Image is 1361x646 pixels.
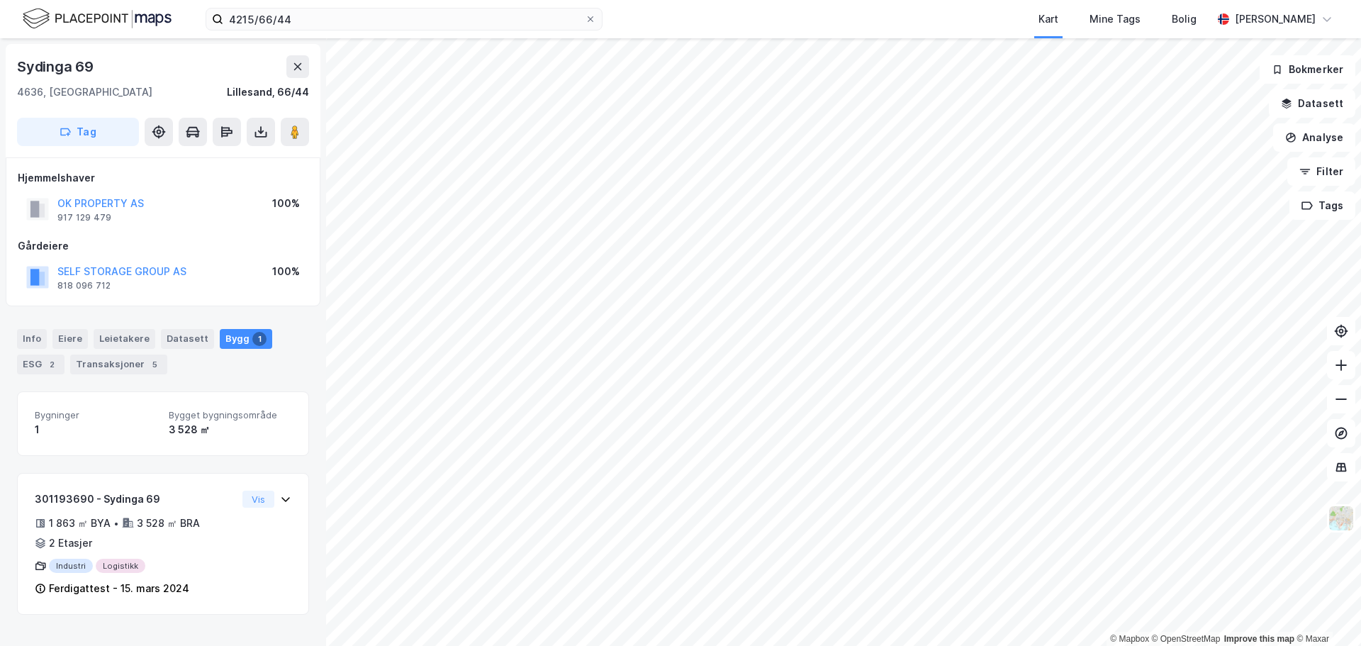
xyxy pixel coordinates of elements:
div: Lillesand, 66/44 [227,84,309,101]
div: Ferdigattest - 15. mars 2024 [49,580,189,597]
div: Kontrollprogram for chat [1290,578,1361,646]
div: Bolig [1172,11,1197,28]
div: Bygg [220,329,272,349]
div: Mine Tags [1090,11,1141,28]
div: 100% [272,195,300,212]
div: 3 528 ㎡ BRA [137,515,200,532]
span: Bygget bygningsområde [169,409,291,421]
div: Info [17,329,47,349]
div: 2 Etasjer [49,535,92,552]
div: 917 129 479 [57,212,111,223]
div: 1 [252,332,267,346]
div: 301193690 - Sydinga 69 [35,491,237,508]
div: [PERSON_NAME] [1235,11,1316,28]
button: Analyse [1273,123,1355,152]
div: 818 096 712 [57,280,111,291]
div: Transaksjoner [70,355,167,374]
iframe: Chat Widget [1290,578,1361,646]
img: logo.f888ab2527a4732fd821a326f86c7f29.svg [23,6,172,31]
a: Mapbox [1110,634,1149,644]
div: 5 [147,357,162,372]
div: • [113,518,119,529]
div: Datasett [161,329,214,349]
button: Tag [17,118,139,146]
div: 1 863 ㎡ BYA [49,515,111,532]
div: Sydinga 69 [17,55,96,78]
button: Filter [1287,157,1355,186]
button: Bokmerker [1260,55,1355,84]
div: Leietakere [94,329,155,349]
a: OpenStreetMap [1152,634,1221,644]
div: 100% [272,263,300,280]
button: Datasett [1269,89,1355,118]
button: Tags [1289,191,1355,220]
div: ESG [17,355,65,374]
button: Vis [242,491,274,508]
a: Improve this map [1224,634,1294,644]
img: Z [1328,505,1355,532]
input: Søk på adresse, matrikkel, gårdeiere, leietakere eller personer [223,9,585,30]
div: 4636, [GEOGRAPHIC_DATA] [17,84,152,101]
div: Kart [1038,11,1058,28]
div: Eiere [52,329,88,349]
div: 2 [45,357,59,372]
div: 1 [35,421,157,438]
div: Hjemmelshaver [18,169,308,186]
span: Bygninger [35,409,157,421]
div: Gårdeiere [18,238,308,255]
div: 3 528 ㎡ [169,421,291,438]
